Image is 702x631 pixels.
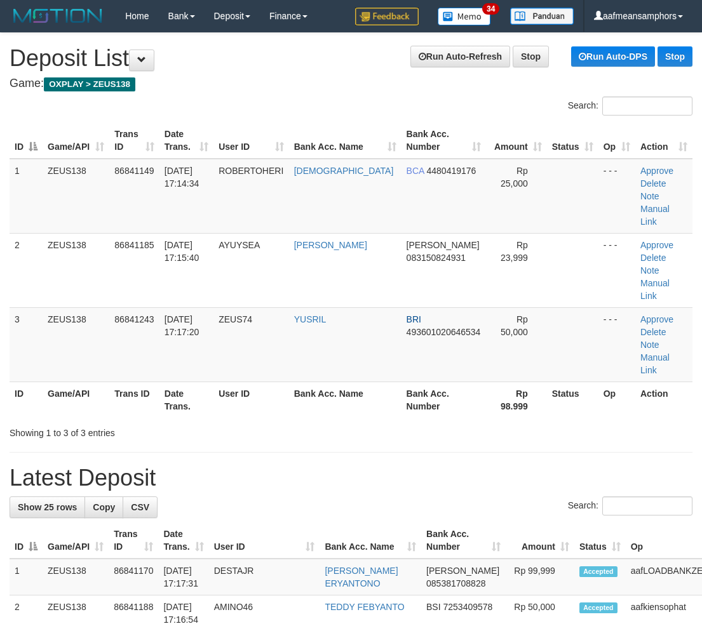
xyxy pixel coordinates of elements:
[43,382,109,418] th: Game/API
[10,465,692,491] h1: Latest Deposit
[114,240,154,250] span: 86841185
[10,159,43,234] td: 1
[43,559,109,595] td: ZEUS138
[598,382,635,418] th: Op
[506,522,574,559] th: Amount: activate to sort column ascending
[407,253,466,263] span: Copy 083150824931 to clipboard
[568,496,692,515] label: Search:
[219,166,283,176] span: ROBERTOHERI
[571,46,655,67] a: Run Auto-DPS
[294,240,367,250] a: [PERSON_NAME]
[640,265,659,276] a: Note
[10,46,692,71] h1: Deposit List
[294,166,394,176] a: [DEMOGRAPHIC_DATA]
[579,566,618,577] span: Accepted
[407,166,424,176] span: BCA
[438,8,491,25] img: Button%20Memo.svg
[109,382,159,418] th: Trans ID
[84,496,123,518] a: Copy
[10,422,283,439] div: Showing 1 to 3 of 3 entries
[43,233,109,307] td: ZEUS138
[109,522,158,559] th: Trans ID: activate to sort column ascending
[482,3,499,15] span: 34
[635,382,692,418] th: Action
[165,314,199,337] span: [DATE] 17:17:20
[640,191,659,201] a: Note
[602,96,692,116] input: Search:
[501,314,528,337] span: Rp 50,000
[289,382,402,418] th: Bank Acc. Name
[598,307,635,382] td: - - -
[658,46,692,67] a: Stop
[289,123,402,159] th: Bank Acc. Name: activate to sort column ascending
[407,240,480,250] span: [PERSON_NAME]
[598,233,635,307] td: - - -
[426,578,485,588] span: Copy 085381708828 to clipboard
[325,566,398,588] a: [PERSON_NAME] ERYANTONO
[10,522,43,559] th: ID: activate to sort column descending
[486,382,547,418] th: Rp 98.999
[501,166,528,189] span: Rp 25,000
[407,314,421,324] span: BRI
[159,382,213,418] th: Date Trans.
[219,240,260,250] span: AYUYSEA
[114,166,154,176] span: 86841149
[213,382,289,418] th: User ID
[18,502,77,512] span: Show 25 rows
[158,559,208,595] td: [DATE] 17:17:31
[574,522,626,559] th: Status: activate to sort column ascending
[501,240,528,263] span: Rp 23,999
[402,382,487,418] th: Bank Acc. Number
[355,8,419,25] img: Feedback.jpg
[640,178,666,189] a: Delete
[407,327,481,337] span: Copy 493601020646534 to clipboard
[43,159,109,234] td: ZEUS138
[579,602,618,613] span: Accepted
[640,204,670,227] a: Manual Link
[325,602,404,612] a: TEDDY FEBYANTO
[10,382,43,418] th: ID
[109,123,159,159] th: Trans ID: activate to sort column ascending
[640,327,666,337] a: Delete
[10,233,43,307] td: 2
[443,602,493,612] span: Copy 7253409578 to clipboard
[158,522,208,559] th: Date Trans.: activate to sort column ascending
[294,314,327,324] a: YUSRIL
[506,559,574,595] td: Rp 99,999
[486,123,547,159] th: Amount: activate to sort column ascending
[109,559,158,595] td: 86841170
[426,602,441,612] span: BSI
[640,278,670,301] a: Manual Link
[219,314,252,324] span: ZEUS74
[10,6,106,25] img: MOTION_logo.png
[640,253,666,263] a: Delete
[402,123,487,159] th: Bank Acc. Number: activate to sort column ascending
[213,123,289,159] th: User ID: activate to sort column ascending
[209,522,320,559] th: User ID: activate to sort column ascending
[640,340,659,350] a: Note
[165,240,199,263] span: [DATE] 17:15:40
[10,496,85,518] a: Show 25 rows
[568,96,692,116] label: Search:
[421,522,506,559] th: Bank Acc. Number: activate to sort column ascending
[510,8,574,25] img: panduan.png
[131,502,149,512] span: CSV
[10,77,692,90] h4: Game:
[640,240,673,250] a: Approve
[123,496,158,518] a: CSV
[159,123,213,159] th: Date Trans.: activate to sort column ascending
[602,496,692,515] input: Search:
[10,559,43,595] td: 1
[513,46,549,67] a: Stop
[44,77,135,91] span: OXPLAY > ZEUS138
[640,166,673,176] a: Approve
[43,307,109,382] td: ZEUS138
[427,166,476,176] span: Copy 4480419176 to clipboard
[547,123,598,159] th: Status: activate to sort column ascending
[640,314,673,324] a: Approve
[10,123,43,159] th: ID: activate to sort column descending
[93,502,115,512] span: Copy
[209,559,320,595] td: DESTAJR
[165,166,199,189] span: [DATE] 17:14:34
[426,566,499,576] span: [PERSON_NAME]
